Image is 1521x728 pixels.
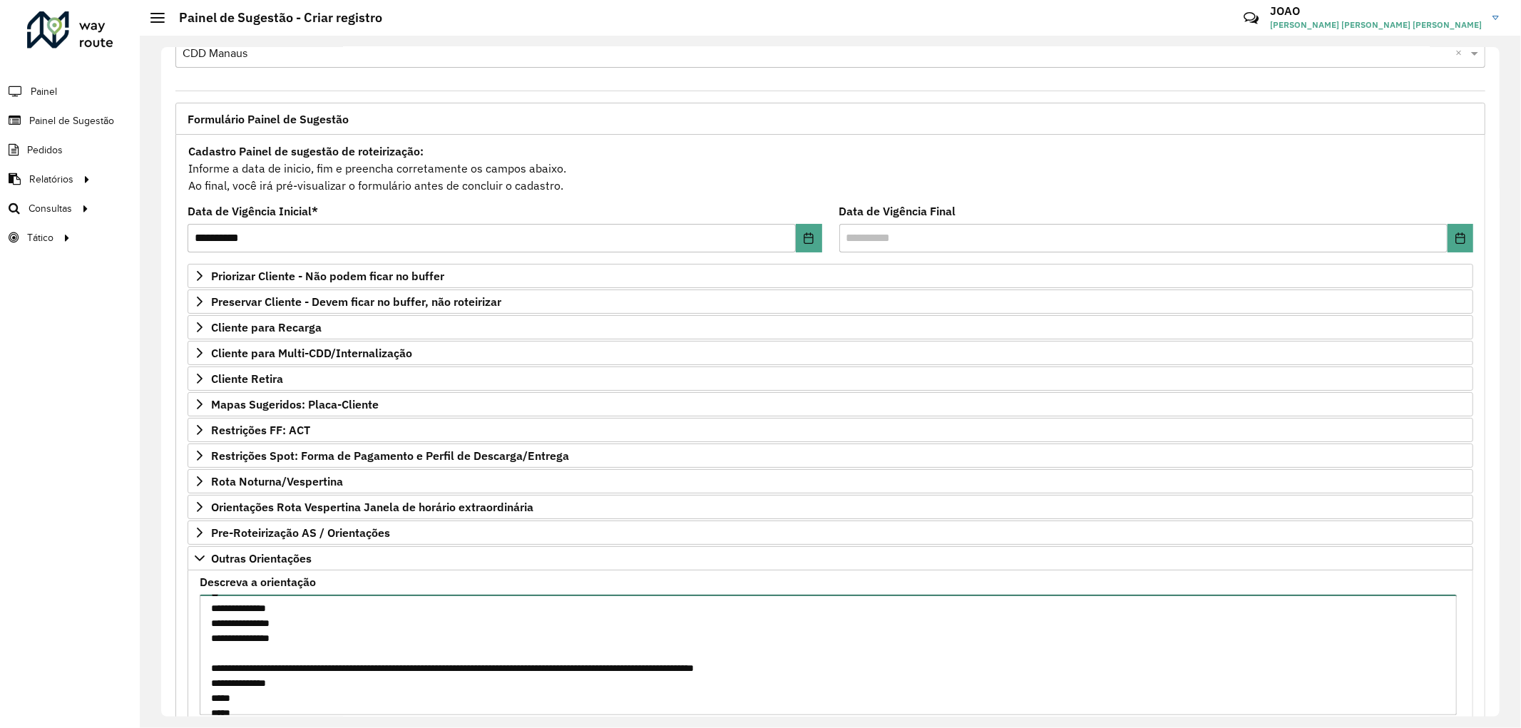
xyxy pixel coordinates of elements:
a: Cliente para Multi-CDD/Internalização [188,341,1473,365]
a: Contato Rápido [1236,3,1266,34]
a: Outras Orientações [188,546,1473,570]
span: Cliente para Multi-CDD/Internalização [211,347,412,359]
h2: Painel de Sugestão - Criar registro [165,10,382,26]
a: Preservar Cliente - Devem ficar no buffer, não roteirizar [188,289,1473,314]
span: Priorizar Cliente - Não podem ficar no buffer [211,270,444,282]
span: Painel de Sugestão [29,113,114,128]
span: Clear all [1455,45,1468,62]
span: Orientações Rota Vespertina Janela de horário extraordinária [211,501,533,513]
span: Restrições Spot: Forma de Pagamento e Perfil de Descarga/Entrega [211,450,569,461]
strong: Cadastro Painel de sugestão de roteirização: [188,144,424,158]
span: [PERSON_NAME] [PERSON_NAME] [PERSON_NAME] [1270,19,1482,31]
a: Cliente Retira [188,366,1473,391]
span: Mapas Sugeridos: Placa-Cliente [211,399,379,410]
span: Consultas [29,201,72,216]
label: Descreva a orientação [200,573,316,590]
a: Pre-Roteirização AS / Orientações [188,521,1473,545]
a: Cliente para Recarga [188,315,1473,339]
a: Restrições Spot: Forma de Pagamento e Perfil de Descarga/Entrega [188,444,1473,468]
a: Mapas Sugeridos: Placa-Cliente [188,392,1473,416]
h3: JOAO [1270,4,1482,18]
span: Formulário Painel de Sugestão [188,113,349,125]
span: Preservar Cliente - Devem ficar no buffer, não roteirizar [211,296,501,307]
label: Data de Vigência Final [839,202,956,220]
button: Choose Date [1448,224,1473,252]
span: Painel [31,84,57,99]
div: Informe a data de inicio, fim e preencha corretamente os campos abaixo. Ao final, você irá pré-vi... [188,142,1473,195]
span: Tático [27,230,53,245]
span: Cliente Retira [211,373,283,384]
span: Pre-Roteirização AS / Orientações [211,527,390,538]
span: Rota Noturna/Vespertina [211,476,343,487]
span: Pedidos [27,143,63,158]
button: Choose Date [796,224,821,252]
span: Outras Orientações [211,553,312,564]
a: Rota Noturna/Vespertina [188,469,1473,493]
span: Cliente para Recarga [211,322,322,333]
span: Relatórios [29,172,73,187]
a: Orientações Rota Vespertina Janela de horário extraordinária [188,495,1473,519]
a: Priorizar Cliente - Não podem ficar no buffer [188,264,1473,288]
span: Restrições FF: ACT [211,424,310,436]
a: Restrições FF: ACT [188,418,1473,442]
label: Data de Vigência Inicial [188,202,318,220]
